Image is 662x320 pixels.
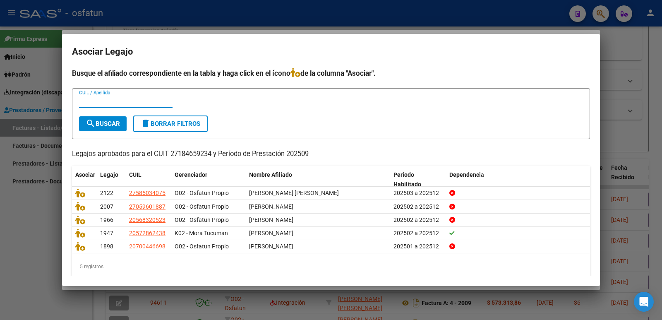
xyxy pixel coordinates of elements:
[141,118,151,128] mat-icon: delete
[133,115,208,132] button: Borrar Filtros
[100,217,113,223] span: 1966
[390,166,446,193] datatable-header-cell: Periodo Habilitado
[100,171,118,178] span: Legajo
[449,171,484,178] span: Dependencia
[86,118,96,128] mat-icon: search
[100,190,113,196] span: 2122
[75,171,95,178] span: Asociar
[129,230,165,236] span: 20572862438
[129,171,142,178] span: CUIL
[393,171,421,188] span: Periodo Habilitado
[393,242,443,251] div: 202501 a 202512
[175,243,229,250] span: O02 - Osfatun Propio
[129,217,165,223] span: 20568320523
[175,230,228,236] span: K02 - Mora Tucuman
[126,166,171,193] datatable-header-cell: CUIL
[72,166,97,193] datatable-header-cell: Asociar
[86,120,120,128] span: Buscar
[175,171,207,178] span: Gerenciador
[249,217,293,223] span: GRAMAJO LIZARRAGA FAUSTINO
[249,171,292,178] span: Nombre Afiliado
[249,190,339,196] span: ALMIRON PATRICIA DEL CARMEN
[175,190,229,196] span: O02 - Osfatun Propio
[79,116,127,131] button: Buscar
[393,215,443,225] div: 202502 a 202512
[393,229,443,238] div: 202502 a 202512
[171,166,246,193] datatable-header-cell: Gerenciador
[97,166,126,193] datatable-header-cell: Legajo
[393,202,443,212] div: 202502 a 202512
[72,149,590,159] p: Legajos aprobados para el CUIT 27184659234 y Período de Prestación 202509
[100,230,113,236] span: 1947
[634,292,654,312] div: Open Intercom Messenger
[249,243,293,250] span: ALDERETE LEON
[175,203,229,210] span: O02 - Osfatun Propio
[175,217,229,223] span: O02 - Osfatun Propio
[72,68,590,79] h4: Busque el afiliado correspondiente en la tabla y haga click en el ícono de la columna "Asociar".
[249,203,293,210] span: BARRIONUEVO ROSA DOLORES
[393,188,443,198] div: 202503 a 202512
[129,203,165,210] span: 27059601887
[129,243,165,250] span: 20700446698
[100,243,113,250] span: 1898
[129,190,165,196] span: 27585034075
[249,230,293,236] span: REYES RAMON BENJAMIN
[246,166,390,193] datatable-header-cell: Nombre Afiliado
[100,203,113,210] span: 2007
[72,44,590,60] h2: Asociar Legajo
[446,166,590,193] datatable-header-cell: Dependencia
[72,256,590,277] div: 5 registros
[141,120,200,128] span: Borrar Filtros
